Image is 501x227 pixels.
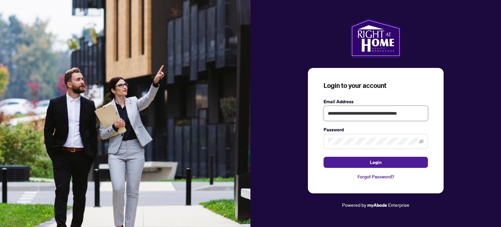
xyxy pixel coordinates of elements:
span: eye-invisible [419,139,424,144]
button: Login [324,157,428,168]
label: Password [324,126,428,133]
h3: Login to your account [324,81,428,90]
span: Enterprise [388,202,409,208]
a: Forgot Password? [324,173,428,180]
img: ma-logo [350,18,401,57]
span: Powered by [342,202,366,208]
span: Login [370,157,382,168]
a: myAbode [367,202,387,209]
label: Email Address [324,98,428,105]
